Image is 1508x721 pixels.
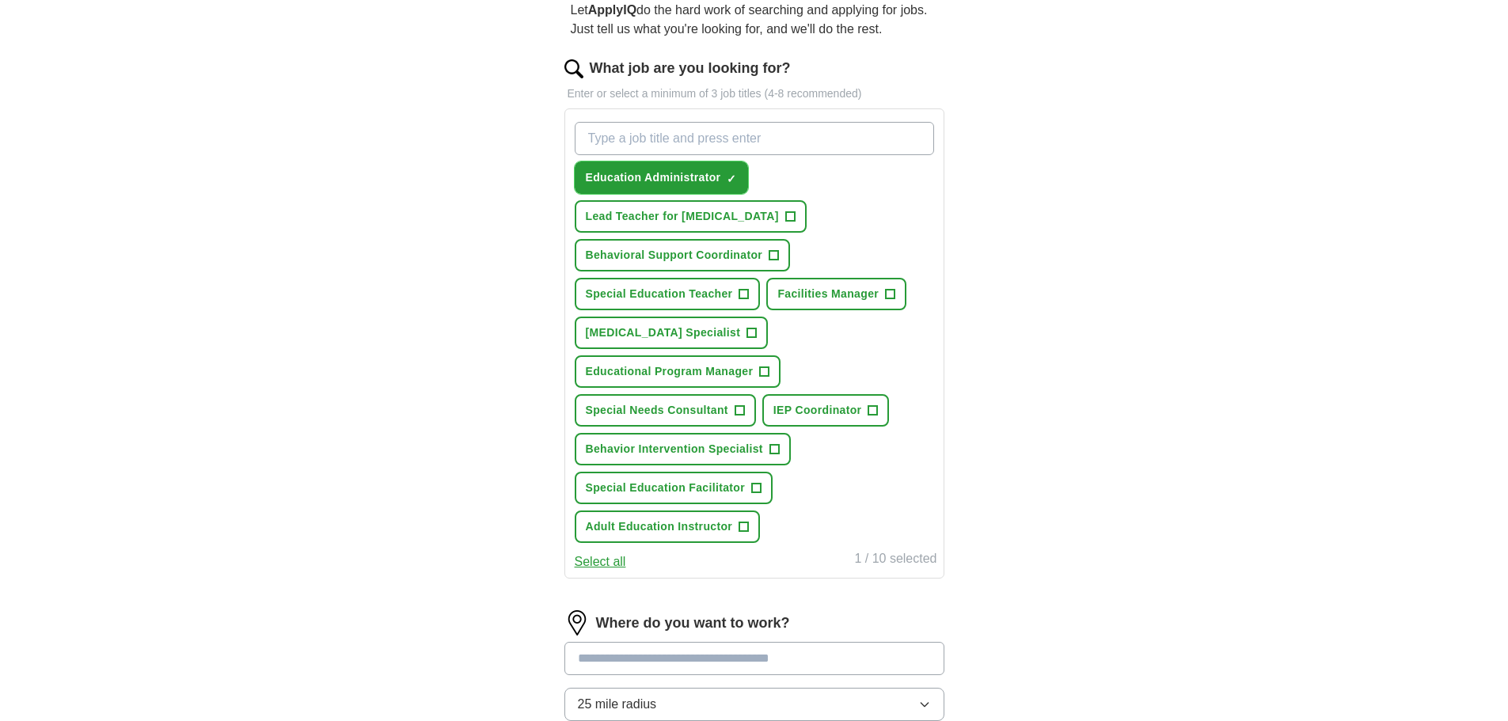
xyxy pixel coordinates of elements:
button: [MEDICAL_DATA] Specialist [575,317,769,349]
button: IEP Coordinator [762,394,890,427]
button: Facilities Manager [766,278,906,310]
img: location.png [564,610,590,636]
label: Where do you want to work? [596,613,790,634]
span: Adult Education Instructor [586,518,733,535]
span: Special Education Teacher [586,286,733,302]
span: Facilities Manager [777,286,879,302]
span: Special Needs Consultant [586,402,728,419]
span: Educational Program Manager [586,363,754,380]
button: Behavior Intervention Specialist [575,433,791,465]
div: 1 / 10 selected [854,549,936,571]
button: Select all [575,552,626,571]
span: 25 mile radius [578,695,657,714]
button: Adult Education Instructor [575,510,761,543]
button: Special Needs Consultant [575,394,756,427]
span: [MEDICAL_DATA] Specialist [586,324,741,341]
span: Lead Teacher for [MEDICAL_DATA] [586,208,779,225]
input: Type a job title and press enter [575,122,934,155]
button: 25 mile radius [564,688,944,721]
span: Special Education Facilitator [586,480,746,496]
button: Special Education Facilitator [575,472,773,504]
button: Behavioral Support Coordinator [575,239,791,271]
button: Education Administrator✓ [575,161,749,194]
span: Education Administrator [586,169,721,186]
button: Special Education Teacher [575,278,761,310]
p: Enter or select a minimum of 3 job titles (4-8 recommended) [564,85,944,102]
span: Behavioral Support Coordinator [586,247,763,264]
span: ✓ [727,173,736,185]
img: search.png [564,59,583,78]
span: IEP Coordinator [773,402,862,419]
button: Lead Teacher for [MEDICAL_DATA] [575,200,807,233]
strong: ApplyIQ [588,3,636,17]
span: Behavior Intervention Specialist [586,441,763,457]
label: What job are you looking for? [590,58,791,79]
button: Educational Program Manager [575,355,781,388]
